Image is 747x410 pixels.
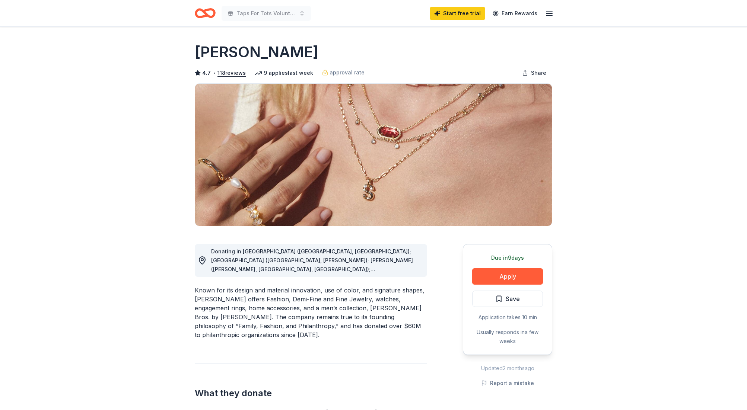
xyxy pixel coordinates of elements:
[195,387,427,399] h2: What they donate
[481,379,534,388] button: Report a mistake
[255,68,313,77] div: 9 applies last week
[195,286,427,339] div: Known for its design and material innovation, use of color, and signature shapes, [PERSON_NAME] o...
[330,68,365,77] span: approval rate
[506,294,520,304] span: Save
[195,84,552,226] img: Image for Kendra Scott
[217,68,246,77] button: 118reviews
[195,42,318,63] h1: [PERSON_NAME]
[430,7,485,20] a: Start free trial
[236,9,296,18] span: Taps For Tots Volunteer and Donor Fundraiser
[472,328,543,346] div: Usually responds in a few weeks
[202,68,211,77] span: 4.7
[488,7,542,20] a: Earn Rewards
[516,65,552,80] button: Share
[472,313,543,322] div: Application takes 10 min
[195,4,216,22] a: Home
[472,253,543,262] div: Due in 9 days
[213,70,216,76] span: •
[222,6,311,21] button: Taps For Tots Volunteer and Donor Fundraiser
[472,268,543,285] button: Apply
[463,364,552,373] div: Updated 2 months ago
[322,68,365,77] a: approval rate
[531,68,546,77] span: Share
[472,291,543,307] button: Save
